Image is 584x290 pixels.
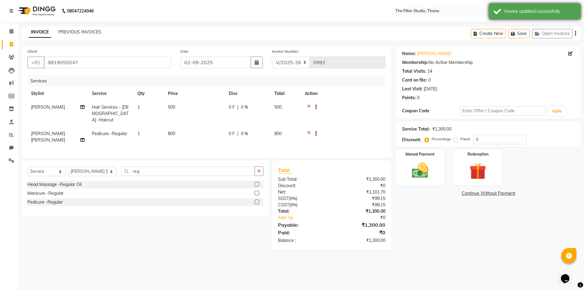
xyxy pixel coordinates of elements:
[332,229,390,236] div: ₹0
[27,199,63,205] div: Pedicure -Regular
[278,196,289,201] span: SGST
[168,104,175,110] span: 500
[16,2,57,19] img: logo
[274,131,282,136] span: 800
[31,131,65,143] span: [PERSON_NAME] [PERSON_NAME]
[460,106,546,116] input: Enter Offer / Coupon Code
[273,183,332,189] div: Discount:
[278,202,289,208] span: CGST
[237,131,238,137] span: |
[428,77,431,83] div: 0
[237,104,238,110] span: |
[471,29,506,38] button: Create New
[558,266,578,284] iframe: chat widget
[402,126,430,132] div: Service Total:
[407,161,434,180] img: _cash.svg
[402,51,416,57] div: Name:
[332,176,390,183] div: ₹1,300.00
[468,152,488,157] label: Redemption
[121,166,255,176] input: Search or Scan
[332,202,390,208] div: ₹99.15
[225,87,271,100] th: Disc
[241,131,248,137] span: 0 %
[27,190,64,197] div: Manicure -Regular
[504,8,576,15] div: Invoice updated successfully
[28,75,390,87] div: Services
[272,49,298,54] label: Invoice Number
[271,87,301,100] th: Total
[88,87,134,100] th: Service
[508,29,530,38] button: Save
[402,108,460,114] div: Coupon Code
[417,95,419,101] div: 0
[180,49,189,54] label: Date
[397,190,580,197] a: Continue Without Payment
[273,189,332,195] div: Net:
[402,68,426,75] div: Total Visits:
[548,107,566,116] button: Apply
[278,167,292,173] span: Total
[273,237,332,244] div: Balance :
[273,215,341,221] a: Add Tip
[332,208,390,215] div: ₹1,300.00
[29,27,51,38] a: INVOICE
[164,87,225,100] th: Price
[532,29,572,38] button: Open Invoices
[402,95,416,101] div: Points:
[67,2,94,19] b: 08047224946
[341,215,390,221] div: ₹0
[137,104,140,110] span: 1
[290,196,296,201] span: 9%
[290,202,296,207] span: 9%
[273,202,332,208] div: ( )
[332,183,390,189] div: ₹0
[332,221,390,229] div: ₹1,300.00
[92,104,129,123] span: Hair Services - [DEMOGRAPHIC_DATA] -Haircut
[405,152,435,157] label: Manual Payment
[273,195,332,202] div: ( )
[301,87,385,100] th: Action
[44,57,171,68] input: Search by Name/Mobile/Email/Code
[92,131,127,136] span: Pedicure -Regular
[432,126,451,132] div: ₹1,300.00
[417,51,451,57] a: [PERSON_NAME]
[402,59,575,66] div: No Active Membership
[332,189,390,195] div: ₹1,101.70
[27,57,44,68] button: +91
[332,237,390,244] div: ₹1,300.00
[461,136,470,142] label: Fixed
[27,49,37,54] label: Client
[273,229,332,236] div: Paid:
[31,104,65,110] span: [PERSON_NAME]
[273,176,332,183] div: Sub Total:
[27,181,82,188] div: Head Massage -Regular Oil
[464,161,492,182] img: _gift.svg
[58,29,101,35] a: PREVIOUS INVOICES
[402,59,429,66] div: Membership:
[432,136,451,142] label: Percentage
[273,221,332,229] div: Payable:
[229,131,235,137] span: 0 F
[274,104,282,110] span: 500
[27,87,88,100] th: Stylist
[134,87,164,100] th: Qty
[402,137,421,143] div: Discount:
[402,77,427,83] div: Card on file:
[137,131,140,136] span: 1
[241,104,248,110] span: 0 %
[229,104,235,110] span: 0 F
[402,86,422,92] div: Last Visit:
[168,131,175,136] span: 800
[273,208,332,215] div: Total:
[424,86,437,92] div: [DATE]
[427,68,432,75] div: 14
[332,195,390,202] div: ₹99.15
